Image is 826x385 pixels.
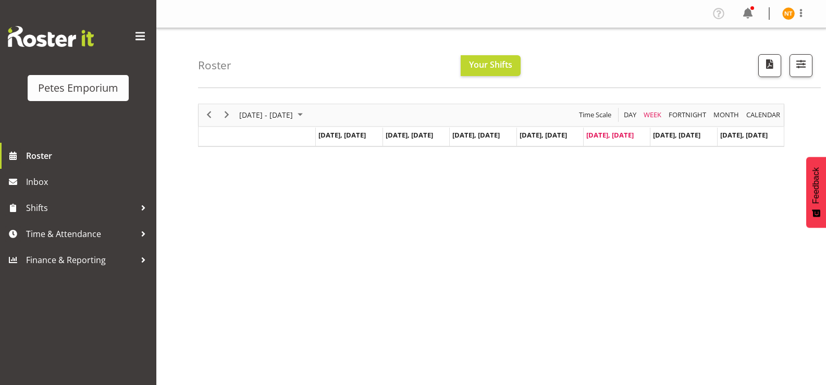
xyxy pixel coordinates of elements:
span: Time Scale [578,108,612,121]
button: Timeline Week [642,108,663,121]
span: [DATE], [DATE] [318,130,366,140]
span: [DATE], [DATE] [720,130,768,140]
span: [DATE], [DATE] [653,130,700,140]
img: Rosterit website logo [8,26,94,47]
span: [DATE], [DATE] [452,130,500,140]
img: nicole-thomson8388.jpg [782,7,795,20]
div: Timeline Week of August 22, 2025 [198,104,784,147]
span: Time & Attendance [26,226,135,242]
button: Next [220,108,234,121]
span: Feedback [811,167,821,204]
button: Time Scale [577,108,613,121]
span: Day [623,108,637,121]
div: August 18 - 24, 2025 [236,104,309,126]
button: Timeline Month [712,108,741,121]
button: Fortnight [667,108,708,121]
span: calendar [745,108,781,121]
div: previous period [200,104,218,126]
button: Your Shifts [461,55,521,76]
h4: Roster [198,59,231,71]
span: Shifts [26,200,135,216]
button: Timeline Day [622,108,638,121]
span: [DATE], [DATE] [586,130,634,140]
div: next period [218,104,236,126]
button: Download a PDF of the roster according to the set date range. [758,54,781,77]
button: August 2025 [238,108,307,121]
span: Week [643,108,662,121]
span: [DATE], [DATE] [386,130,433,140]
span: Month [712,108,740,121]
span: Inbox [26,174,151,190]
span: Fortnight [668,108,707,121]
button: Month [745,108,782,121]
button: Previous [202,108,216,121]
div: Petes Emporium [38,80,118,96]
span: Your Shifts [469,59,512,70]
span: Roster [26,148,151,164]
span: [DATE] - [DATE] [238,108,294,121]
span: [DATE], [DATE] [520,130,567,140]
button: Feedback - Show survey [806,157,826,228]
span: Finance & Reporting [26,252,135,268]
button: Filter Shifts [790,54,812,77]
